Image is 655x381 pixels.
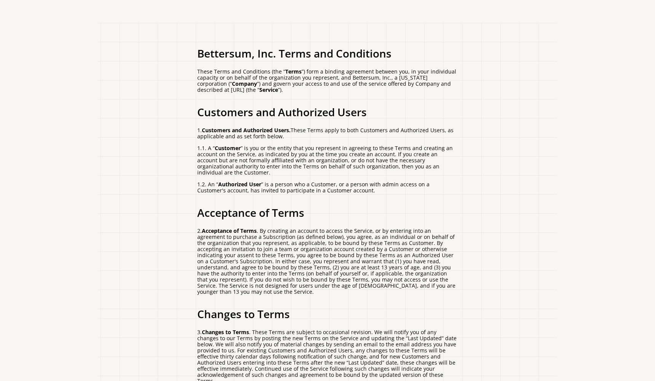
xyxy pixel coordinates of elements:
[285,68,302,75] span: Terms
[202,126,291,134] span: Customers and Authorized Users.
[202,328,249,336] span: Changes to Terms
[232,80,257,87] span: Company
[197,69,458,93] p: These Terms and Conditions (the “ ”) form a binding agreement between you, in your individual cap...
[197,181,458,194] p: 1.2. An “ ” is a person who a Customer, or a person with admin access on a Customer's account, ha...
[259,86,278,93] span: Service
[215,144,241,152] span: Customer
[197,203,458,222] h1: Acceptance of Terms
[202,227,257,234] span: Acceptance of Terms
[218,181,261,188] span: Authorized User
[197,304,458,323] h1: Changes to Terms
[197,44,458,63] h1: Bettersum, Inc. Terms and Conditions
[197,102,458,122] h1: Customers and Authorized Users
[197,145,458,176] p: 1.1. A “ ” is you or the entity that you represent in agreeing to these Terms and creating an acc...
[197,127,458,139] p: 1. These Terms apply to both Customers and Authorized Users, as applicable and as set forth below.
[197,228,458,295] p: 2. . By creating an account to access the Service, or by entering into an agreement to purchase a...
